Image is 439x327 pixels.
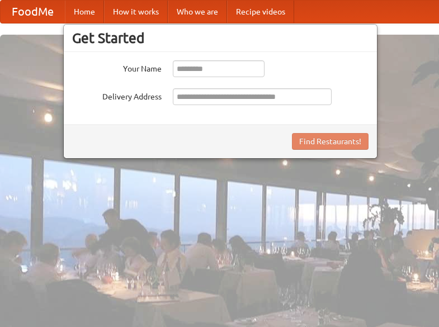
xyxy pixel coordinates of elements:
[65,1,104,23] a: Home
[292,133,369,150] button: Find Restaurants!
[72,30,369,46] h3: Get Started
[72,60,162,74] label: Your Name
[1,1,65,23] a: FoodMe
[227,1,294,23] a: Recipe videos
[72,88,162,102] label: Delivery Address
[104,1,168,23] a: How it works
[168,1,227,23] a: Who we are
